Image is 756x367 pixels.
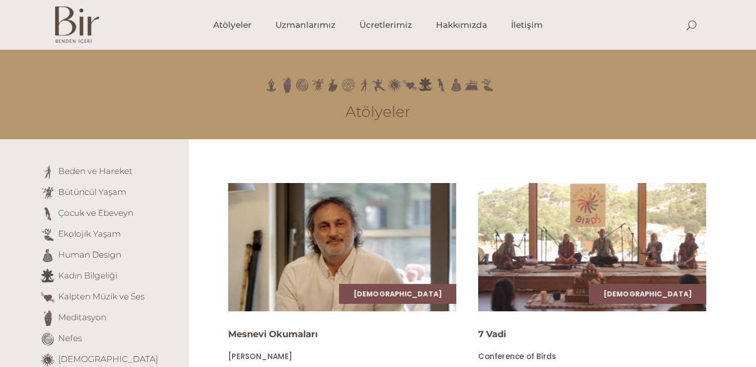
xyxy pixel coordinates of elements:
span: Atölyeler [213,19,252,31]
a: Beden ve Hareket [58,166,133,176]
span: Conference of Birds [478,351,556,362]
a: Ekolojik Yaşam [58,229,121,239]
a: 7 Vadi [478,329,506,340]
span: Uzmanlarımız [275,19,336,31]
a: Nefes [58,333,82,343]
a: Mesnevi Okumaları [228,329,318,340]
a: Çocuk ve Ebeveyn [58,208,133,218]
a: Conference of Birds [478,352,556,361]
a: Meditasyon [58,312,106,322]
span: İletişim [511,19,543,31]
a: [DEMOGRAPHIC_DATA] [603,289,692,299]
span: Hakkımızda [436,19,487,31]
a: Bütüncül Yaşam [58,187,126,197]
span: Ücretlerimiz [359,19,412,31]
a: Human Design [58,250,121,260]
a: Kalpten Müzik ve Ses [58,291,145,301]
a: Kadın Bilgeliği [58,271,117,280]
a: [DEMOGRAPHIC_DATA] [353,289,442,299]
span: [PERSON_NAME] [228,351,292,362]
a: [PERSON_NAME] [228,352,292,361]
